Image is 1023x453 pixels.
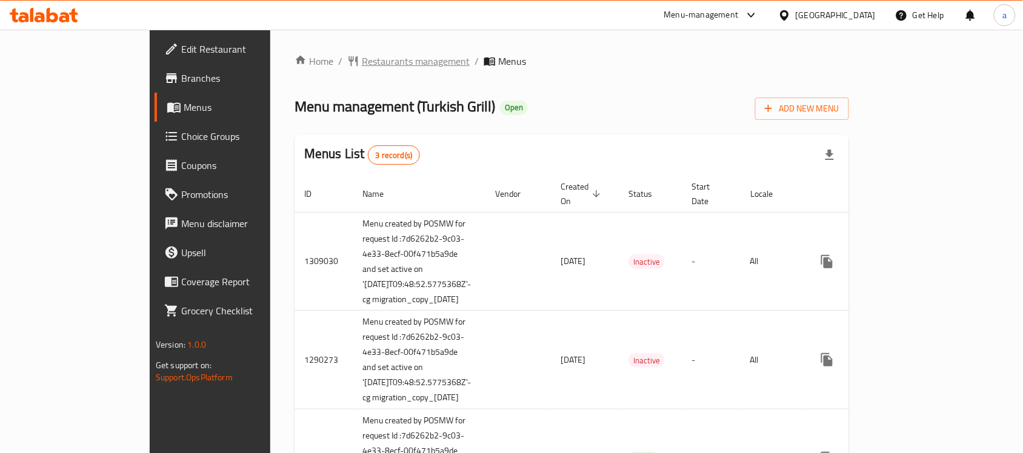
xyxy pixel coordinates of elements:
[181,71,311,85] span: Branches
[628,353,665,368] div: Inactive
[682,311,741,409] td: -
[295,212,353,311] td: 1309030
[155,35,321,64] a: Edit Restaurant
[353,212,485,311] td: Menu created by POSMW for request Id :7d6262b2-9c03-4e33-8ecf-00f471b5a9de and set active on '[DA...
[561,352,585,368] span: [DATE]
[181,42,311,56] span: Edit Restaurant
[813,345,842,374] button: more
[362,54,470,68] span: Restaurants management
[181,129,311,144] span: Choice Groups
[155,209,321,238] a: Menu disclaimer
[187,337,206,352] span: 1.0.0
[353,311,485,409] td: Menu created by POSMW for request Id :7d6262b2-9c03-4e33-8ecf-00f471b5a9de and set active on '[DA...
[155,267,321,296] a: Coverage Report
[750,187,788,201] span: Locale
[155,296,321,325] a: Grocery Checklist
[495,187,536,201] span: Vendor
[796,8,876,22] div: [GEOGRAPHIC_DATA]
[181,245,311,260] span: Upsell
[181,216,311,231] span: Menu disclaimer
[692,179,726,208] span: Start Date
[295,93,495,120] span: Menu management ( Turkish Grill )
[628,255,665,269] span: Inactive
[181,158,311,173] span: Coupons
[803,176,939,213] th: Actions
[561,253,585,269] span: [DATE]
[304,187,327,201] span: ID
[628,187,668,201] span: Status
[295,311,353,409] td: 1290273
[475,54,479,68] li: /
[155,151,321,180] a: Coupons
[347,54,470,68] a: Restaurants management
[815,141,844,170] div: Export file
[181,187,311,202] span: Promotions
[181,303,311,318] span: Grocery Checklist
[664,8,739,22] div: Menu-management
[842,247,871,276] button: Change Status
[842,345,871,374] button: Change Status
[1002,8,1007,22] span: a
[155,238,321,267] a: Upsell
[156,369,233,385] a: Support.OpsPlatform
[155,180,321,209] a: Promotions
[498,54,526,68] span: Menus
[368,150,420,161] span: 3 record(s)
[181,274,311,289] span: Coverage Report
[362,187,399,201] span: Name
[156,337,185,352] span: Version:
[561,179,604,208] span: Created On
[156,357,212,373] span: Get support on:
[741,212,803,311] td: All
[338,54,342,68] li: /
[755,98,849,120] button: Add New Menu
[304,145,420,165] h2: Menus List
[155,64,321,93] a: Branches
[500,102,528,113] span: Open
[368,145,421,165] div: Total records count
[628,354,665,368] span: Inactive
[184,100,311,114] span: Menus
[295,54,849,68] nav: breadcrumb
[765,101,839,116] span: Add New Menu
[682,212,741,311] td: -
[155,93,321,122] a: Menus
[813,247,842,276] button: more
[155,122,321,151] a: Choice Groups
[741,311,803,409] td: All
[500,101,528,115] div: Open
